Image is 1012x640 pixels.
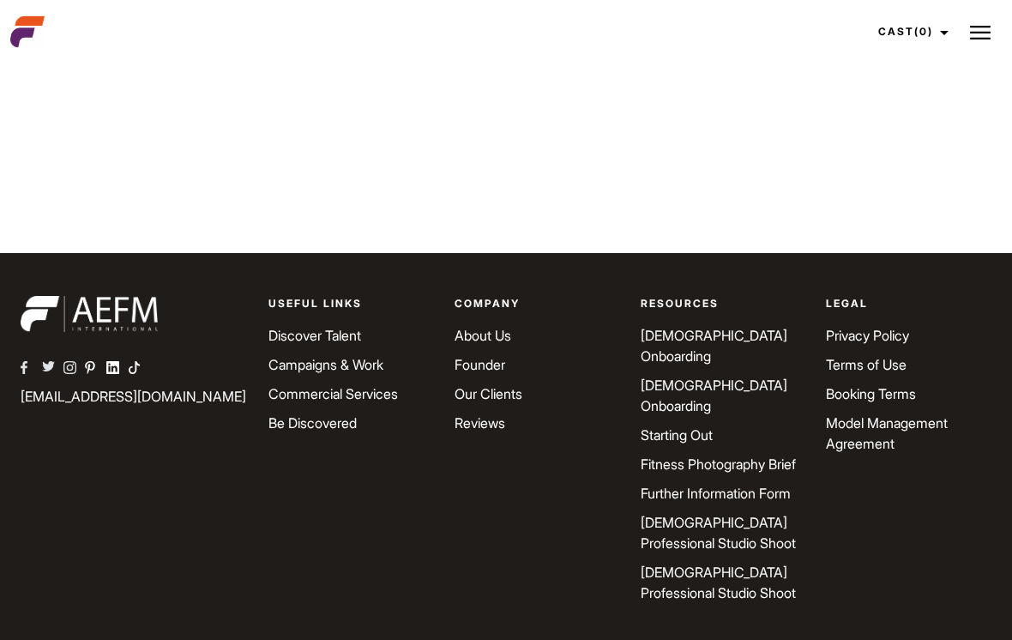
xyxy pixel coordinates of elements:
[268,327,361,344] a: Discover Talent
[268,414,357,432] a: Be Discovered
[641,377,787,414] a: [DEMOGRAPHIC_DATA] Onboarding
[826,356,907,373] a: Terms of Use
[826,385,916,402] a: Booking Terms
[268,296,434,311] p: Useful Links
[914,25,933,38] span: (0)
[268,356,383,373] a: Campaigns & Work
[641,456,796,473] a: Fitness Photography Brief
[455,327,511,344] a: About Us
[455,414,505,432] a: Reviews
[455,356,505,373] a: Founder
[21,296,158,332] img: aefm-brand-22-white.png
[128,359,149,379] a: AEFM TikTok
[21,359,42,379] a: AEFM Facebook
[826,327,909,344] a: Privacy Policy
[85,359,106,379] a: AEFM Pinterest
[826,296,991,311] p: Legal
[641,426,713,444] a: Starting Out
[21,388,246,405] a: [EMAIL_ADDRESS][DOMAIN_NAME]
[10,15,45,49] img: cropped-aefm-brand-fav-22-square.png
[63,359,85,379] a: AEFM Instagram
[42,359,63,379] a: AEFM Twitter
[641,485,791,502] a: Further Information Form
[455,385,522,402] a: Our Clients
[268,385,398,402] a: Commercial Services
[826,414,948,452] a: Model Management Agreement
[641,564,796,601] a: [DEMOGRAPHIC_DATA] Professional Studio Shoot
[641,296,806,311] p: Resources
[863,9,959,55] a: Cast(0)
[970,22,991,43] img: Burger icon
[641,327,787,365] a: [DEMOGRAPHIC_DATA] Onboarding
[641,514,796,552] a: [DEMOGRAPHIC_DATA] Professional Studio Shoot
[455,296,620,311] p: Company
[106,359,128,379] a: AEFM Linkedin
